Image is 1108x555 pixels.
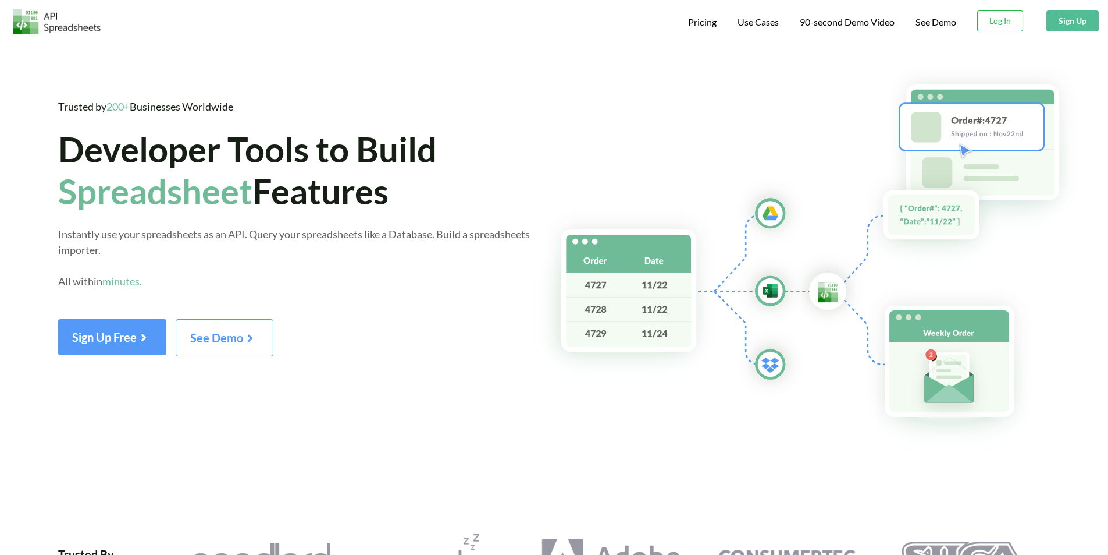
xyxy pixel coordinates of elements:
span: See Demo [190,331,259,345]
button: Log In [977,10,1023,31]
img: Hero Spreadsheet Flow [532,64,1108,453]
span: Trusted by Businesses Worldwide [58,100,233,113]
span: Developer Tools to Build Features [58,128,437,212]
span: Spreadsheet [58,170,252,212]
span: Pricing [688,16,717,27]
button: See Demo [176,319,273,356]
img: Logo.png [13,9,101,34]
span: Use Cases [738,16,779,27]
span: Instantly use your spreadsheets as an API. Query your spreadsheets like a Database. Build a sprea... [58,228,530,288]
a: See Demo [915,16,956,29]
a: See Demo [176,335,273,345]
span: Sign Up Free [72,330,152,344]
button: Sign Up Free [58,319,166,355]
span: 200+ [106,100,130,113]
span: 90-second Demo Video [800,17,895,27]
button: Sign Up [1046,10,1099,31]
span: minutes. [102,275,142,288]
